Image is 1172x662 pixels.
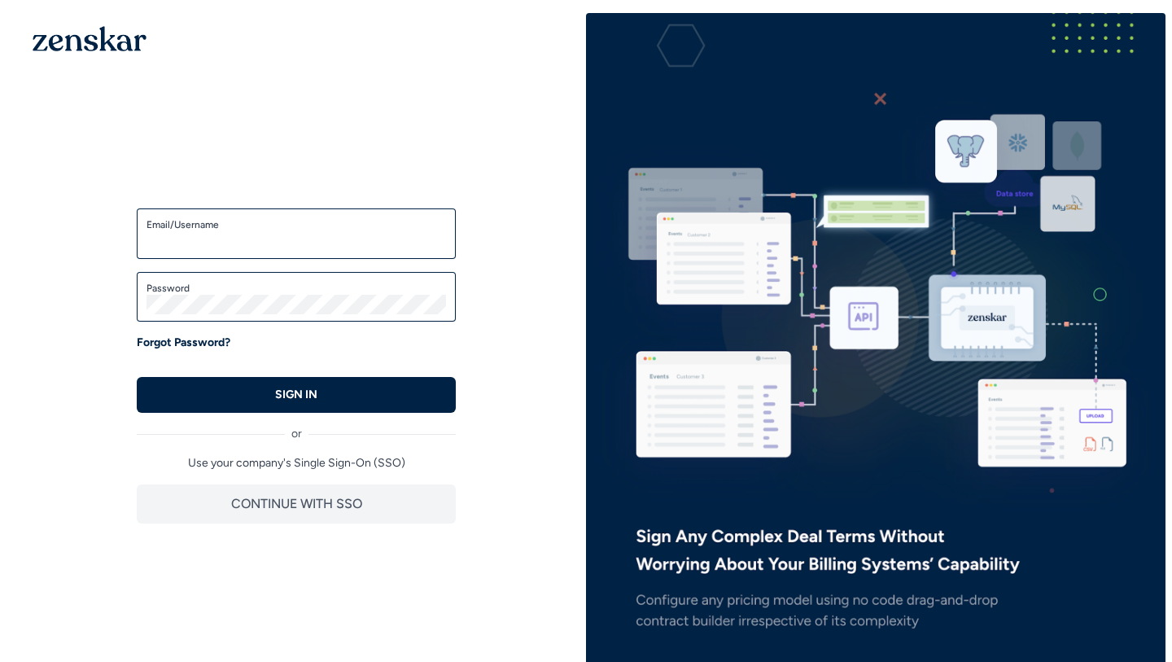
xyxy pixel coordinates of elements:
[137,335,230,351] a: Forgot Password?
[275,387,317,403] p: SIGN IN
[146,218,446,231] label: Email/Username
[137,484,456,524] button: CONTINUE WITH SSO
[146,282,446,295] label: Password
[137,455,456,471] p: Use your company's Single Sign-On (SSO)
[137,413,456,442] div: or
[33,26,146,51] img: 1OGAJ2xQqyY4LXKgY66KYq0eOWRCkrZdAb3gUhuVAqdWPZE9SRJmCz+oDMSn4zDLXe31Ii730ItAGKgCKgCCgCikA4Av8PJUP...
[137,377,456,413] button: SIGN IN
